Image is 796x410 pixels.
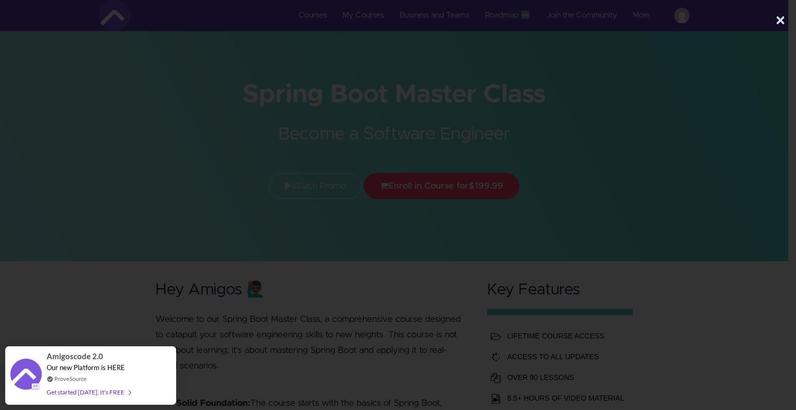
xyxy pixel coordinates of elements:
span: Amigoscode 2.0 [47,350,103,362]
span: Our new Platform is HERE [47,363,125,372]
img: provesource social proof notification image [10,359,41,392]
a: ProveSource [54,374,87,383]
button: × [775,10,786,31]
div: Get started [DATE]. It's FREE [47,386,131,398]
iframe: Video Player [139,44,649,331]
